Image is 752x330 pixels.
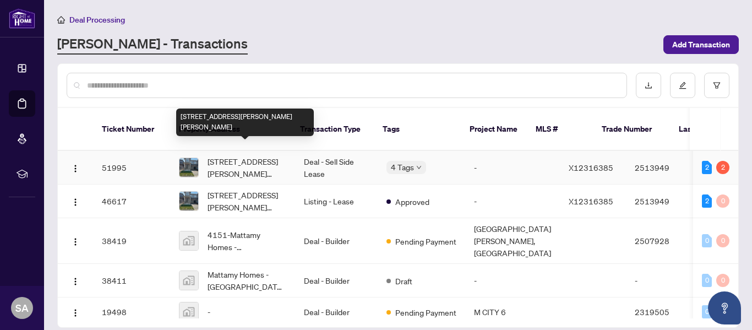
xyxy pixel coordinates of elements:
[626,185,703,218] td: 2513949
[295,185,378,218] td: Listing - Lease
[67,303,84,321] button: Logo
[176,109,314,136] div: [STREET_ADDRESS][PERSON_NAME][PERSON_NAME]
[179,231,198,250] img: thumbnail-img
[626,218,703,264] td: 2507928
[713,82,721,89] span: filter
[716,234,729,247] div: 0
[465,151,560,185] td: -
[395,275,412,287] span: Draft
[716,161,729,174] div: 2
[702,194,712,208] div: 2
[208,229,286,253] span: 4151-Mattamy Homes - [GEOGRAPHIC_DATA][PERSON_NAME], [GEOGRAPHIC_DATA], [GEOGRAPHIC_DATA], [GEOGR...
[15,300,29,316] span: SA
[569,196,613,206] span: X12316385
[179,271,198,290] img: thumbnail-img
[170,108,291,151] th: Property Address
[416,165,422,170] span: down
[179,192,198,210] img: thumbnail-img
[716,194,729,208] div: 0
[208,155,286,180] span: [STREET_ADDRESS][PERSON_NAME][PERSON_NAME]
[670,73,695,98] button: edit
[71,309,80,317] img: Logo
[702,234,712,247] div: 0
[67,232,84,250] button: Logo
[93,297,170,327] td: 19498
[702,305,712,318] div: 0
[593,108,670,151] th: Trade Number
[395,196,429,208] span: Approved
[636,73,661,98] button: download
[71,277,80,286] img: Logo
[465,185,560,218] td: -
[69,15,125,25] span: Deal Processing
[71,198,80,207] img: Logo
[295,151,378,185] td: Deal - Sell Side Lease
[208,268,286,293] span: Mattamy Homes - [GEOGRAPHIC_DATA][PERSON_NAME], [GEOGRAPHIC_DATA], [GEOGRAPHIC_DATA], [GEOGRAPHIC...
[465,218,560,264] td: [GEOGRAPHIC_DATA][PERSON_NAME], [GEOGRAPHIC_DATA]
[626,297,703,327] td: 2319505
[291,108,374,151] th: Transaction Type
[67,159,84,176] button: Logo
[93,151,170,185] td: 51995
[208,189,286,213] span: [STREET_ADDRESS][PERSON_NAME][PERSON_NAME]
[645,82,652,89] span: download
[295,218,378,264] td: Deal - Builder
[67,272,84,289] button: Logo
[716,274,729,287] div: 0
[9,8,35,29] img: logo
[395,306,456,318] span: Pending Payment
[672,36,730,53] span: Add Transaction
[569,163,613,172] span: X12316385
[71,237,80,246] img: Logo
[93,218,170,264] td: 38419
[71,164,80,173] img: Logo
[67,192,84,210] button: Logo
[57,35,248,55] a: [PERSON_NAME] - Transactions
[93,185,170,218] td: 46617
[395,235,456,247] span: Pending Payment
[93,108,170,151] th: Ticket Number
[527,108,593,151] th: MLS #
[702,161,712,174] div: 2
[702,274,712,287] div: 0
[704,73,729,98] button: filter
[679,82,686,89] span: edit
[465,297,560,327] td: M CITY 6
[208,306,210,318] span: -
[179,158,198,177] img: thumbnail-img
[93,264,170,297] td: 38411
[295,264,378,297] td: Deal - Builder
[626,151,703,185] td: 2513949
[461,108,527,151] th: Project Name
[708,291,741,324] button: Open asap
[295,297,378,327] td: Deal - Builder
[179,302,198,321] img: thumbnail-img
[626,264,703,297] td: -
[374,108,461,151] th: Tags
[663,35,739,54] button: Add Transaction
[391,161,414,174] span: 4 Tags
[57,16,65,24] span: home
[465,264,560,297] td: -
